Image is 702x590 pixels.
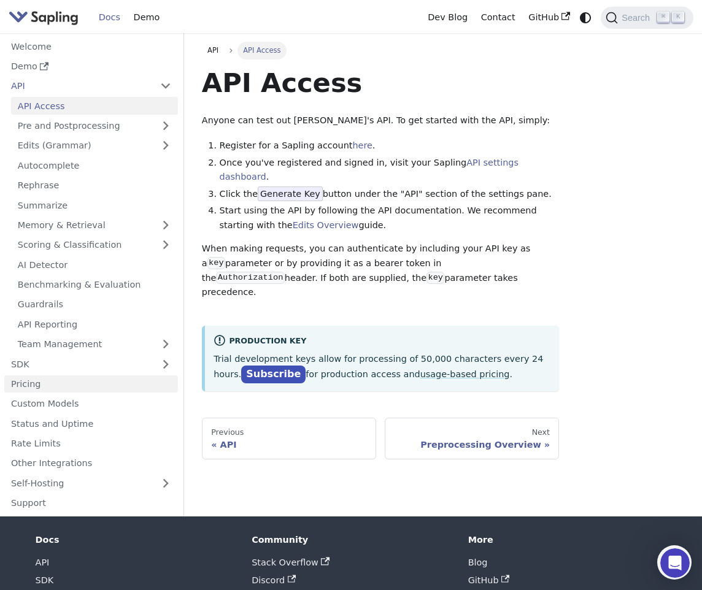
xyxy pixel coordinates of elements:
a: Demo [4,58,178,75]
button: Switch between dark and light mode (currently system mode) [577,9,595,26]
nav: Breadcrumbs [202,42,560,59]
a: Self-Hosting [4,474,178,492]
div: Docs [36,534,234,545]
a: NextPreprocessing Overview [385,418,559,459]
p: When making requests, you can authenticate by including your API key as a parameter or by providi... [202,242,560,300]
div: API [211,439,366,450]
a: Summarize [11,196,178,214]
a: here [352,140,372,150]
a: Sapling.ai [9,9,83,26]
a: Support [4,494,178,512]
img: Sapling.ai [9,9,79,26]
a: Autocomplete [11,156,178,174]
a: Memory & Retrieval [11,216,178,234]
a: GitHub [468,575,510,585]
span: Generate Key [258,186,323,201]
nav: Docs pages [202,418,560,459]
a: API [4,77,153,95]
a: API [202,42,225,59]
code: key [426,272,444,284]
a: Team Management [11,335,178,353]
a: usage-based pricing [420,369,510,379]
div: More [468,534,667,545]
a: Docs [92,8,127,27]
a: PreviousAPI [202,418,376,459]
a: Benchmarking & Evaluation [11,276,178,294]
kbd: ⌘ [657,12,669,23]
span: API [207,46,218,55]
span: Search [618,13,657,23]
a: Pre and Postprocessing [11,117,178,135]
li: Start using the API by following the API documentation. We recommend starting with the guide. [220,204,560,233]
button: Search (Command+K) [601,7,693,29]
a: Welcome [4,37,178,55]
a: Contact [474,8,522,27]
code: key [207,257,225,269]
a: Rephrase [11,177,178,194]
a: Demo [127,8,166,27]
div: Production Key [214,334,550,349]
li: Register for a Sapling account . [220,139,560,153]
div: Previous [211,427,366,437]
a: Subscribe [241,366,306,383]
a: Status and Uptime [4,415,178,432]
a: Edits Overview [293,220,359,230]
h1: API Access [202,66,560,99]
p: Trial development keys allow for processing of 50,000 characters every 24 hours. for production a... [214,352,550,383]
button: Collapse sidebar category 'API' [153,77,178,95]
code: Authorization [216,272,284,284]
a: GitHub [522,8,576,27]
div: Next [395,427,550,437]
div: Preprocessing Overview [395,439,550,450]
span: API Access [237,42,287,59]
a: Blog [468,557,488,567]
kbd: K [672,12,684,23]
iframe: Intercom live chat [660,548,690,578]
li: Once you've registered and signed in, visit your Sapling . [220,156,560,185]
a: AI Detector [11,256,178,274]
a: Scoring & Classification [11,236,178,254]
a: Other Integrations [4,454,178,472]
a: Pricing [4,375,178,393]
li: Click the button under the "API" section of the settings pane. [220,187,560,202]
a: Stack Overflow [252,557,329,567]
a: API Reporting [11,315,178,333]
a: Rate Limits [4,435,178,453]
a: API [36,557,50,567]
a: Guardrails [11,296,178,313]
button: Expand sidebar category 'SDK' [153,355,178,373]
a: API Access [11,97,178,115]
a: Edits (Grammar) [11,137,178,155]
p: Anyone can test out [PERSON_NAME]'s API. To get started with the API, simply: [202,113,560,128]
div: Community [252,534,450,545]
a: Dev Blog [421,8,474,27]
a: SDK [4,355,153,373]
a: Discord [252,575,296,585]
a: Custom Models [4,395,178,413]
iframe: Intercom live chat discovery launcher [657,545,692,580]
a: SDK [36,575,54,585]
